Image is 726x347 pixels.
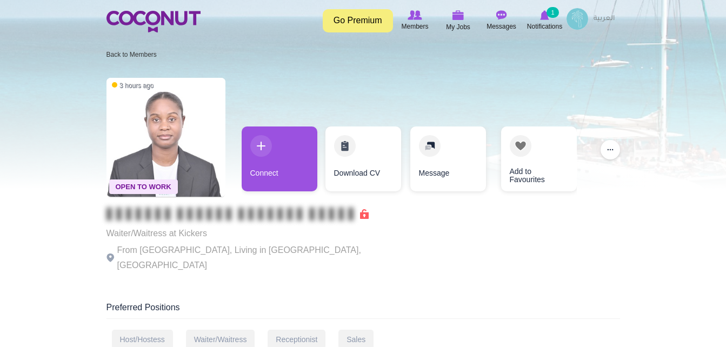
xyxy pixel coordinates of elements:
img: Home [106,11,201,32]
span: 3 hours ago [112,81,154,90]
a: Download CV [325,126,401,191]
span: My Jobs [446,22,470,32]
span: Open To Work [109,179,178,194]
p: From [GEOGRAPHIC_DATA], Living in [GEOGRAPHIC_DATA], [GEOGRAPHIC_DATA] [106,243,404,273]
img: Notifications [540,10,549,20]
small: 1 [547,7,558,18]
span: Members [401,21,428,32]
p: Waiter/Waitress at Kickers [106,226,404,241]
a: Add to Favourites [501,126,577,191]
img: Browse Members [408,10,422,20]
div: 3 / 4 [409,126,485,197]
a: Message [410,126,486,191]
div: 4 / 4 [493,126,569,197]
div: Preferred Positions [106,302,620,319]
button: ... [601,140,620,159]
a: My Jobs My Jobs [437,8,480,34]
div: 2 / 4 [325,126,401,197]
div: 1 / 4 [242,126,317,197]
span: Connect to Unlock the Profile [106,209,369,219]
a: Notifications Notifications 1 [523,8,567,33]
img: Messages [496,10,507,20]
a: العربية [588,8,620,30]
a: Go Premium [323,9,393,32]
span: Notifications [527,21,562,32]
a: Connect [242,126,317,191]
span: Messages [487,21,516,32]
a: Browse Members Members [394,8,437,33]
a: Back to Members [106,51,157,58]
img: My Jobs [452,10,464,20]
a: Messages Messages [480,8,523,33]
